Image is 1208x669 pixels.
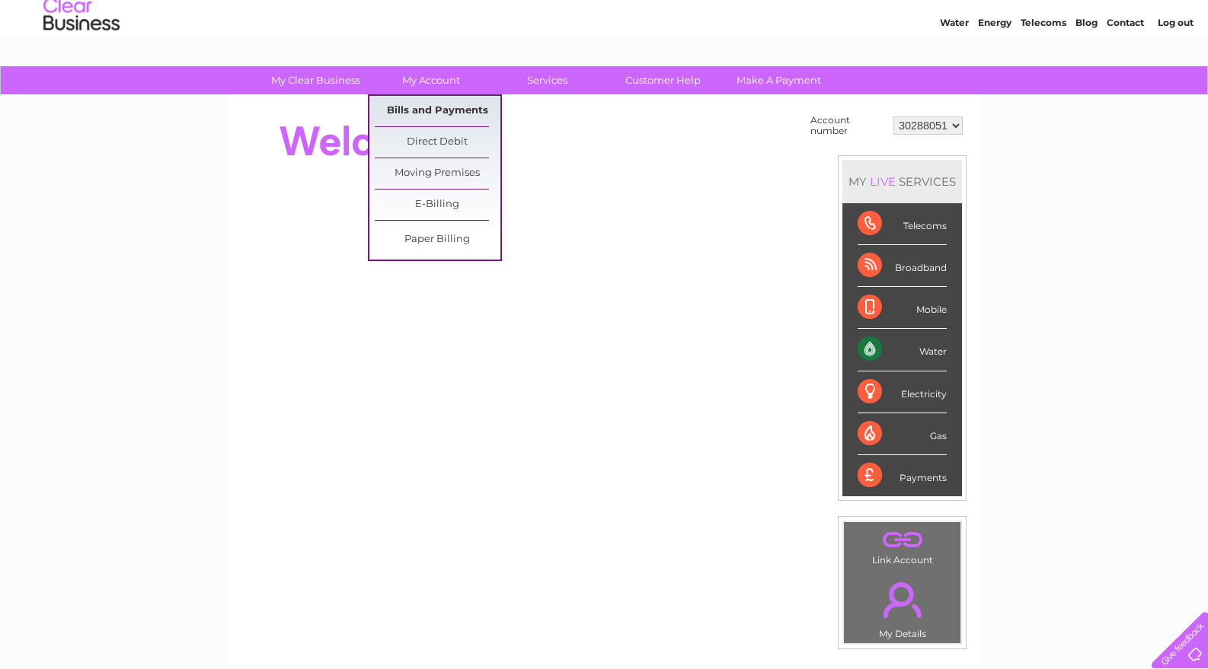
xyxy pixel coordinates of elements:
a: Log out [1158,65,1194,76]
a: . [848,526,957,553]
a: Bills and Payments [375,96,500,126]
a: Energy [978,65,1011,76]
a: Make A Payment [716,66,842,94]
div: Payments [858,455,947,496]
a: My Clear Business [253,66,379,94]
div: Electricity [858,371,947,413]
a: 0333 014 3131 [921,8,1026,27]
a: . [848,573,957,626]
a: Blog [1075,65,1098,76]
div: Water [858,329,947,371]
div: Gas [858,413,947,455]
td: Link Account [843,521,961,569]
a: Telecoms [1021,65,1066,76]
div: Mobile [858,287,947,329]
td: My Details [843,569,961,644]
div: MY SERVICES [842,160,962,203]
a: Moving Premises [375,158,500,189]
a: Contact [1107,65,1144,76]
div: Broadband [858,245,947,287]
td: Account number [807,111,890,140]
div: LIVE [867,174,899,189]
a: E-Billing [375,190,500,220]
a: Water [940,65,969,76]
div: Telecoms [858,203,947,245]
div: Clear Business is a trading name of Verastar Limited (registered in [GEOGRAPHIC_DATA] No. 3667643... [245,8,965,74]
a: Direct Debit [375,127,500,158]
a: Paper Billing [375,225,500,255]
img: logo.png [43,40,120,86]
a: Customer Help [600,66,726,94]
a: Services [484,66,610,94]
a: My Account [369,66,494,94]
